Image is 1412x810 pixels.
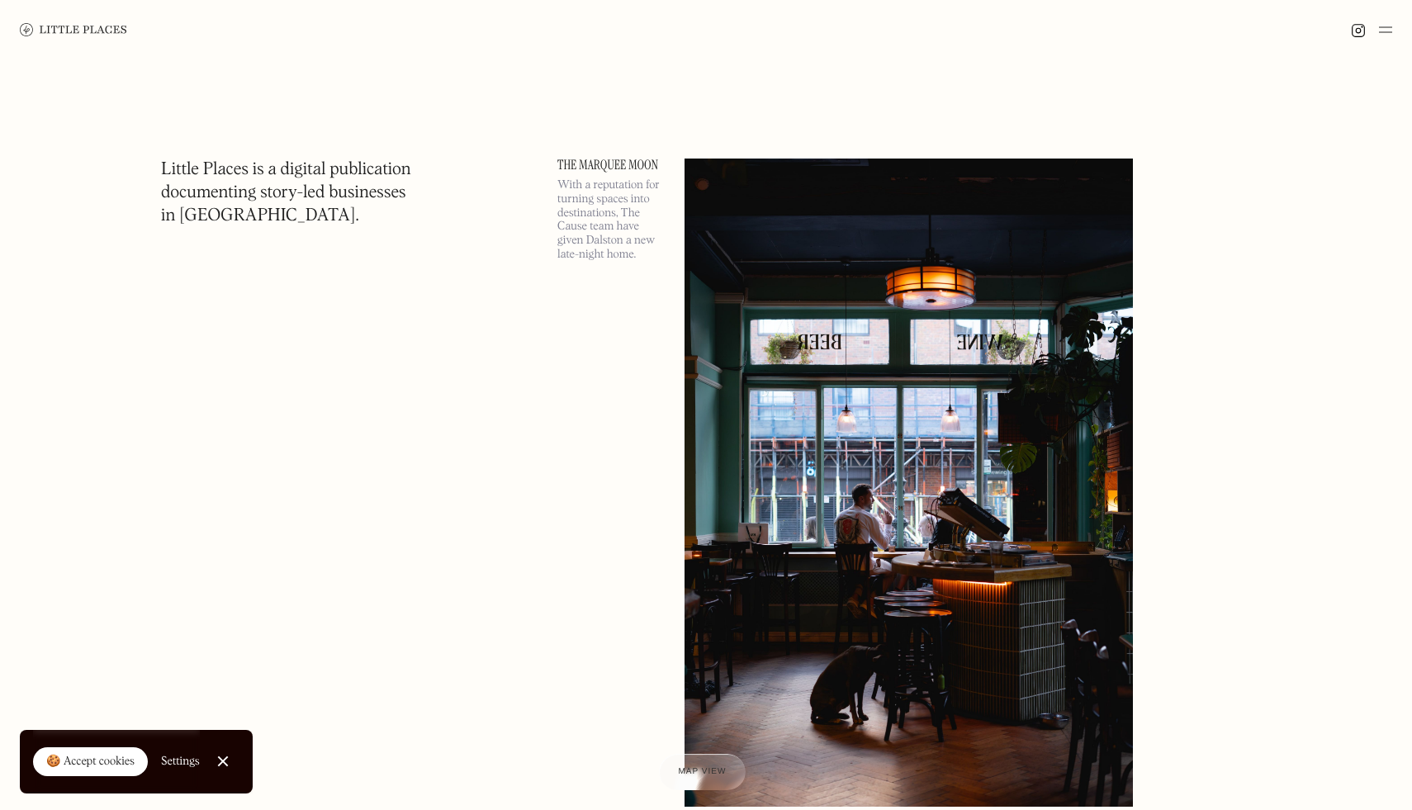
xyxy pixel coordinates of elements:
p: With a reputation for turning spaces into destinations, The Cause team have given Dalston a new l... [557,178,665,262]
a: 🍪 Accept cookies [33,747,148,777]
span: Map view [679,767,727,776]
h1: Little Places is a digital publication documenting story-led businesses in [GEOGRAPHIC_DATA]. [161,159,411,228]
div: 🍪 Accept cookies [46,754,135,770]
a: The Marquee Moon [557,159,665,172]
a: Map view [659,754,746,790]
img: The Marquee Moon [685,159,1133,807]
a: Settings [161,743,200,780]
a: Close Cookie Popup [206,745,239,778]
div: Settings [161,756,200,767]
